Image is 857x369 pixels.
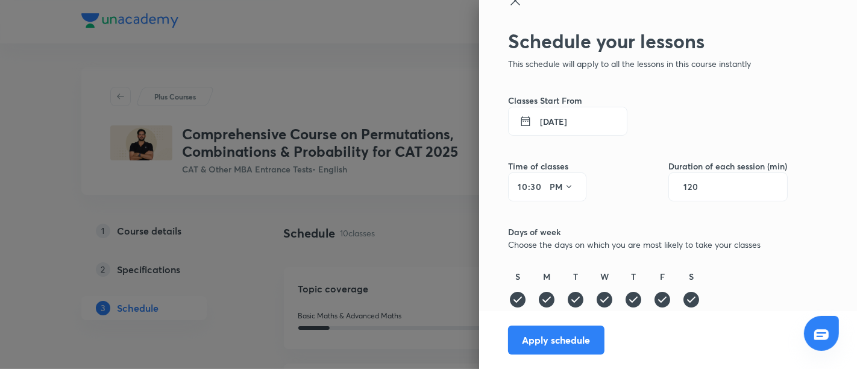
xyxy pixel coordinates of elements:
h6: W [600,270,609,283]
h6: Time of classes [508,160,586,172]
h6: Days of week [508,225,788,238]
h6: T [573,270,578,283]
h6: S [689,270,694,283]
button: PM [545,177,579,197]
button: [DATE] [508,107,627,136]
h6: Duration of each session (min) [668,160,788,172]
p: Choose the days on which you are most likely to take your classes [508,238,788,251]
h6: S [515,270,520,283]
h2: Schedule your lessons [508,30,788,52]
p: This schedule will apply to all the lessons in this course instantly [508,57,788,70]
h6: F [660,270,665,283]
button: Apply schedule [508,326,604,355]
div: : [508,172,586,201]
h6: M [543,270,550,283]
h6: T [631,270,636,283]
h6: Classes Start From [508,94,788,107]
